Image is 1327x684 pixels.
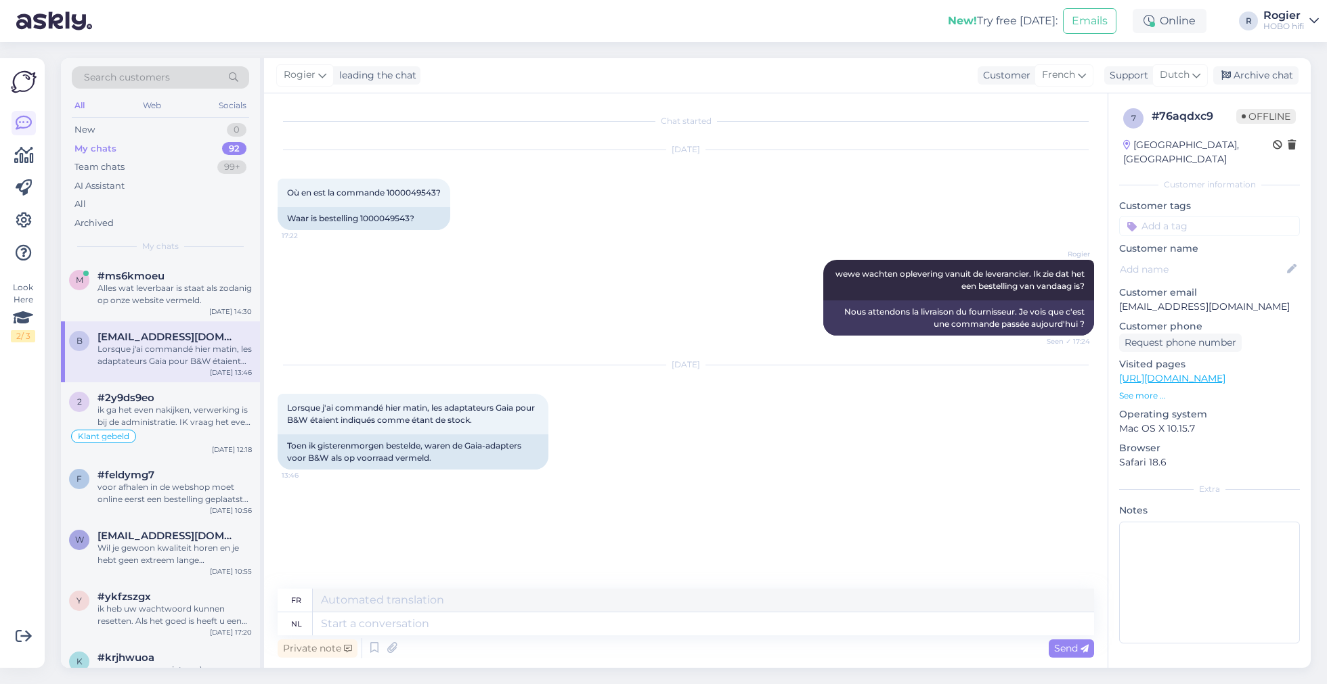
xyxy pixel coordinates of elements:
div: Support [1104,68,1148,83]
a: [URL][DOMAIN_NAME] [1119,372,1225,384]
p: Visited pages [1119,357,1300,371]
div: nl [291,612,302,635]
div: HOBO hifi [1263,21,1304,32]
div: leading the chat [334,68,416,83]
div: Look Here [11,281,35,342]
div: Try free [DATE]: [948,13,1058,29]
span: Klant gebeld [78,432,129,440]
div: ik ga het even nakijken, verwerking is bij de administratie. IK vraag het even na. [97,404,252,428]
div: [DATE] [278,359,1094,371]
p: [EMAIL_ADDRESS][DOMAIN_NAME] [1119,300,1300,314]
div: Archive chat [1213,66,1299,85]
div: nog even voorgenieten ;-) [97,664,252,676]
div: ik heb uw wachtwoord kunnen resetten. Als het goed is heeft u een mail ontvangen op: [EMAIL_ADDRE... [97,603,252,627]
div: [DATE] 10:55 [210,566,252,576]
div: voor afhalen in de webshop moet online eerst een bestelling geplaatst worden ;-) [97,481,252,505]
div: New [74,123,95,137]
div: [DATE] 14:30 [209,306,252,317]
img: Askly Logo [11,69,37,95]
div: fr [291,589,301,612]
div: My chats [74,142,116,156]
div: Nous attendons la livraison du fournisseur. Je vois que c'est une commande passée aujourd'hui ? [823,300,1094,336]
div: Request phone number [1119,334,1242,352]
p: Browser [1119,441,1300,455]
span: 17:22 [282,231,332,241]
div: Team chats [74,160,125,174]
span: boris9@me.com [97,331,238,343]
div: Lorsque j'ai commandé hier matin, les adaptateurs Gaia pour B&W étaient indiqués comme étant de s... [97,343,252,367]
div: 92 [222,142,246,156]
span: #ykfzszgx [97,591,151,603]
div: Socials [216,97,249,114]
span: 2 [77,396,82,407]
p: Customer name [1119,242,1300,256]
span: wewe wachten oplevering vanuit de leverancier. Ik zie dat het een bestelling van vandaag is? [835,269,1087,291]
div: [DATE] 12:18 [212,444,252,455]
div: [DATE] [278,143,1094,156]
b: New! [948,14,977,27]
span: My chats [142,240,179,252]
div: [DATE] 13:46 [210,367,252,378]
input: Add a tag [1119,216,1300,236]
div: Private note [278,639,357,658]
div: [GEOGRAPHIC_DATA], [GEOGRAPHIC_DATA] [1123,138,1273,166]
div: Toen ik gisterenmorgen bestelde, waren de Gaia-adapters voor B&W als op voorraad vermeld. [278,434,548,470]
div: All [74,198,86,211]
div: Web [140,97,164,114]
div: # 76aqdxc9 [1152,108,1236,124]
span: m [76,275,83,285]
button: Emails [1063,8,1116,34]
div: 2 / 3 [11,330,35,342]
div: Waar is bestelling 1000049543? [278,207,450,230]
div: Online [1133,9,1206,33]
span: Rogier [1039,249,1090,259]
p: Safari 18.6 [1119,455,1300,470]
div: Alles wat leverbaar is staat als zodanig op onze website vermeld. [97,282,252,306]
div: Chat started [278,115,1094,127]
p: Notes [1119,503,1300,518]
span: k [77,656,83,666]
span: Où en est la commande 1000049543? [287,187,441,198]
span: #2y9ds9eo [97,392,154,404]
div: Customer information [1119,179,1300,191]
span: Seen ✓ 17:24 [1039,336,1090,346]
div: Customer [978,68,1030,83]
span: Rogier [284,68,316,83]
span: 7 [1131,113,1136,123]
span: #feldymg7 [97,469,154,481]
div: 0 [227,123,246,137]
span: 13:46 [282,470,332,480]
div: Rogier [1263,10,1304,21]
div: [DATE] 10:56 [210,505,252,516]
div: All [72,97,87,114]
div: Extra [1119,483,1300,495]
p: Customer phone [1119,319,1300,334]
p: Customer tags [1119,199,1300,213]
span: #krjhwuoa [97,652,154,664]
span: Search customers [84,70,170,85]
span: French [1042,68,1075,83]
span: Offline [1236,109,1296,124]
div: AI Assistant [74,179,125,193]
span: f [77,474,82,484]
span: Send [1054,642,1089,654]
a: RogierHOBO hifi [1263,10,1319,32]
div: Archived [74,216,114,230]
div: Wil je gewoon kwaliteit horen en je hebt geen extreem lange kabeltrajecten? Dan is de AudioQuest ... [97,542,252,566]
p: Operating system [1119,407,1300,421]
div: [DATE] 17:20 [210,627,252,637]
input: Add name [1120,262,1284,277]
span: y [77,595,82,606]
span: wlaadwishaupt@hotmail.com [97,530,238,542]
div: R [1239,12,1258,30]
p: Customer email [1119,286,1300,300]
p: See more ... [1119,390,1300,402]
div: 99+ [217,160,246,174]
span: b [77,336,83,346]
span: Lorsque j'ai commandé hier matin, les adaptateurs Gaia pour B&W étaient indiqués comme étant de s... [287,403,537,425]
span: Dutch [1160,68,1190,83]
span: w [75,534,84,545]
span: #ms6kmoeu [97,270,165,282]
p: Mac OS X 10.15.7 [1119,421,1300,436]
